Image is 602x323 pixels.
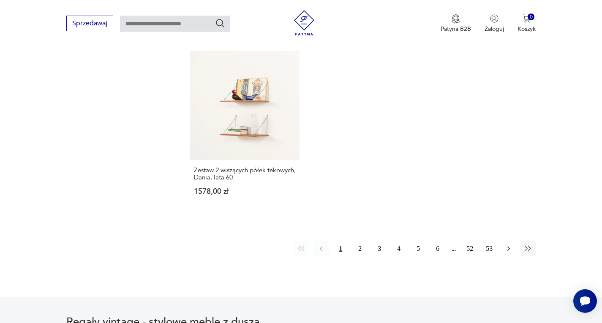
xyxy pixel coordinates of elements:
button: Sprzedawaj [66,16,113,31]
a: Ikona medaluPatyna B2B [441,14,471,33]
img: Patyna - sklep z meblami i dekoracjami vintage [291,10,317,35]
button: Zaloguj [485,14,504,33]
button: 53 [482,241,497,256]
button: 3 [372,241,387,256]
a: Sprzedawaj [66,21,113,27]
h3: Zestaw 2 wiszących półek tekowych, Dania, lata 60. [194,167,296,181]
button: Szukaj [215,18,225,28]
iframe: Smartsupp widget button [573,289,597,313]
a: Zestaw 2 wiszących półek tekowych, Dania, lata 60.Zestaw 2 wiszących półek tekowych, Dania, lata ... [190,51,300,212]
p: 1578,00 zł [194,188,296,195]
div: 0 [528,14,535,21]
button: 6 [430,241,445,256]
img: Ikona medalu [452,14,460,24]
img: Ikona koszyka [523,14,531,23]
button: 1 [333,241,348,256]
button: 5 [411,241,426,256]
button: Patyna B2B [441,14,471,33]
img: Ikonka użytkownika [490,14,498,23]
p: Zaloguj [485,25,504,33]
button: 4 [391,241,406,256]
button: 2 [352,241,368,256]
button: 52 [462,241,477,256]
button: 0Koszyk [518,14,536,33]
p: Koszyk [518,25,536,33]
p: Patyna B2B [441,25,471,33]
